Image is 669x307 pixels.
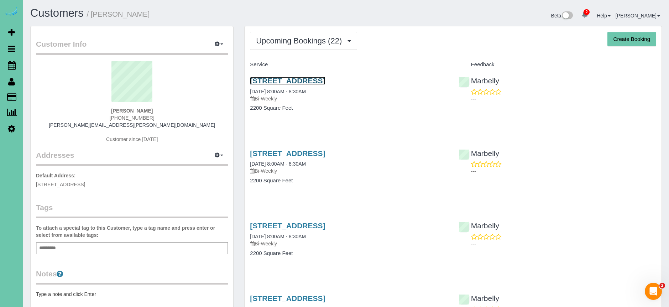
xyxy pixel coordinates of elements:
strong: [PERSON_NAME] [111,108,153,114]
p: Bi-Weekly [250,240,448,247]
a: [PERSON_NAME][EMAIL_ADDRESS][PERSON_NAME][DOMAIN_NAME] [49,122,215,128]
a: Customers [30,7,84,19]
span: 2 [584,9,590,15]
h4: 2200 Square Feet [250,105,448,111]
a: [DATE] 8:00AM - 8:30AM [250,234,306,239]
h4: 2200 Square Feet [250,250,448,256]
a: 2 [578,7,592,23]
a: Marbelly [459,294,499,302]
p: Bi-Weekly [250,167,448,175]
a: [PERSON_NAME] [616,13,660,19]
p: Bi-Weekly [250,95,448,102]
h4: Service [250,62,448,68]
a: [STREET_ADDRESS] [250,294,325,302]
a: Help [597,13,611,19]
button: Upcoming Bookings (22) [250,32,357,50]
a: [STREET_ADDRESS] [250,77,325,85]
a: Beta [551,13,573,19]
span: [PHONE_NUMBER] [110,115,155,121]
p: --- [471,95,656,103]
span: 2 [659,283,665,288]
a: [STREET_ADDRESS] [250,149,325,157]
span: [STREET_ADDRESS] [36,182,85,187]
label: To attach a special tag to this Customer, type a tag name and press enter or select from availabl... [36,224,228,239]
p: --- [471,168,656,175]
legend: Tags [36,202,228,218]
legend: Notes [36,269,228,285]
span: Upcoming Bookings (22) [256,36,345,45]
iframe: Intercom live chat [645,283,662,300]
p: --- [471,240,656,248]
a: [DATE] 8:00AM - 8:30AM [250,89,306,94]
img: Automaid Logo [4,7,19,17]
pre: Type a note and click Enter [36,291,228,298]
a: [DATE] 8:00AM - 8:30AM [250,161,306,167]
h4: Feedback [459,62,656,68]
small: / [PERSON_NAME] [87,10,150,18]
img: New interface [561,11,573,21]
a: Marbelly [459,222,499,230]
label: Default Address: [36,172,76,179]
button: Create Booking [607,32,656,47]
span: Customer since [DATE] [106,136,158,142]
legend: Customer Info [36,39,228,55]
h4: 2200 Square Feet [250,178,448,184]
a: [STREET_ADDRESS] [250,222,325,230]
a: Marbelly [459,77,499,85]
a: Marbelly [459,149,499,157]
